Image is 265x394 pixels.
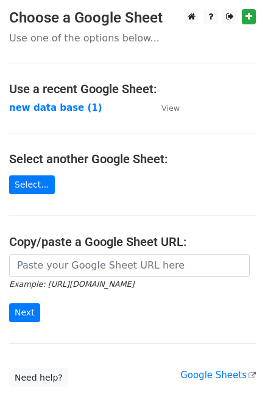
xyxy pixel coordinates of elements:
[9,102,102,113] a: new data base (1)
[9,303,40,322] input: Next
[9,152,256,166] h4: Select another Google Sheet:
[149,102,180,113] a: View
[9,280,134,289] small: Example: [URL][DOMAIN_NAME]
[180,370,256,381] a: Google Sheets
[9,175,55,194] a: Select...
[204,336,265,394] iframe: Chat Widget
[9,368,68,387] a: Need help?
[9,32,256,44] p: Use one of the options below...
[9,254,250,277] input: Paste your Google Sheet URL here
[9,234,256,249] h4: Copy/paste a Google Sheet URL:
[9,82,256,96] h4: Use a recent Google Sheet:
[9,9,256,27] h3: Choose a Google Sheet
[161,104,180,113] small: View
